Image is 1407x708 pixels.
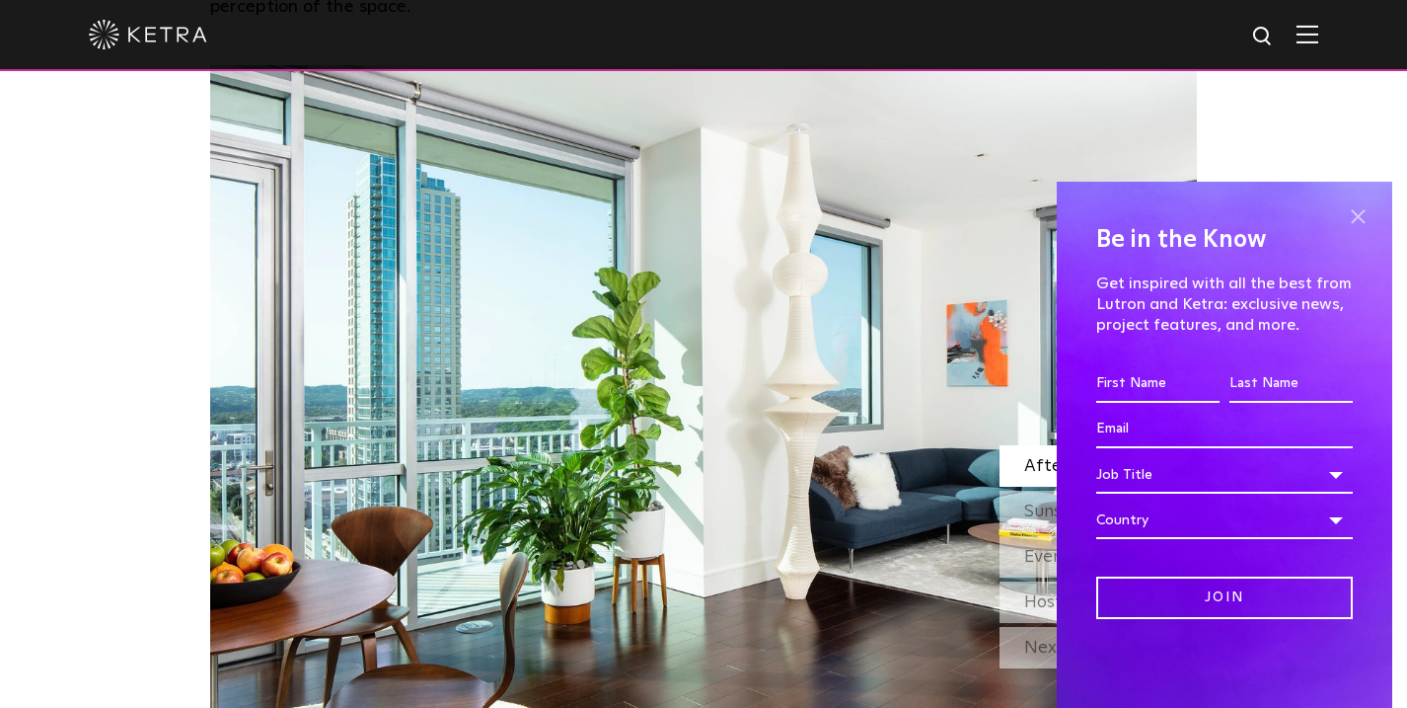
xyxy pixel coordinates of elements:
[1251,25,1276,49] img: search icon
[1096,577,1353,619] input: Join
[1096,365,1220,403] input: First Name
[1024,593,1087,611] span: Hosting
[1024,457,1108,475] span: Afternoon
[1096,411,1353,448] input: Email
[89,20,207,49] img: ketra-logo-2019-white
[1024,503,1079,520] span: Sunset
[1024,548,1087,566] span: Evening
[1229,365,1353,403] input: Last Name
[1000,627,1197,669] div: Next Room
[1096,456,1353,494] div: Job Title
[1096,502,1353,539] div: Country
[1296,25,1318,43] img: Hamburger%20Nav.svg
[1096,221,1353,259] h4: Be in the Know
[1096,274,1353,335] p: Get inspired with all the best from Lutron and Ketra: exclusive news, project features, and more.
